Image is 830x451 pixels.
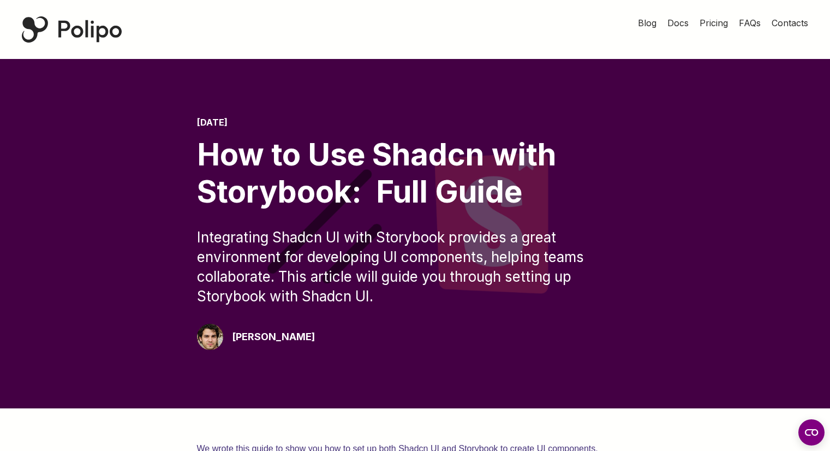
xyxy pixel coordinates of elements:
span: FAQs [739,17,761,28]
a: Docs [667,16,689,29]
button: Open CMP widget [798,419,825,446]
div: Integrating Shadcn UI with Storybook provides a great environment for developing UI components, h... [197,228,634,306]
time: [DATE] [197,117,228,128]
img: Giorgio Pari Polipo [197,324,223,350]
span: Docs [667,17,689,28]
a: Blog [638,16,656,29]
a: FAQs [739,16,761,29]
a: Contacts [772,16,808,29]
span: Contacts [772,17,808,28]
div: How to Use Shadcn with Storybook: Full Guide [197,137,634,210]
div: [PERSON_NAME] [232,329,315,345]
span: Pricing [700,17,728,28]
a: Pricing [700,16,728,29]
span: Blog [638,17,656,28]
